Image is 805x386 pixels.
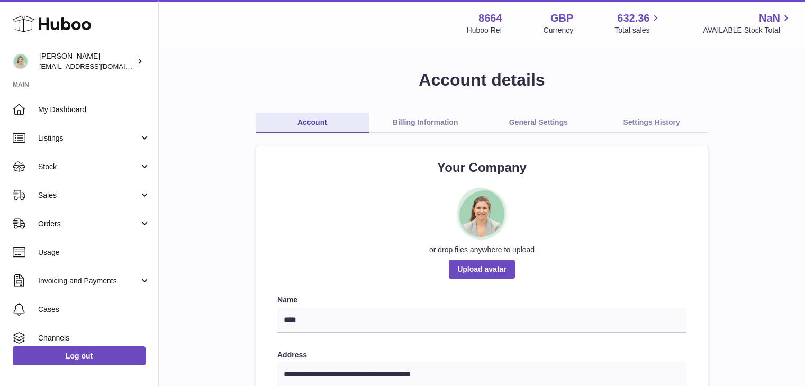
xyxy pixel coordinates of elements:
[38,276,139,286] span: Invoicing and Payments
[13,53,29,69] img: internalAdmin-8664@internal.huboo.com
[38,247,150,258] span: Usage
[39,62,156,70] span: [EMAIL_ADDRESS][DOMAIN_NAME]
[617,11,649,25] span: 632.36
[482,113,595,133] a: General Settings
[39,51,134,71] div: [PERSON_NAME]
[256,113,369,133] a: Account
[38,133,139,143] span: Listings
[614,25,662,35] span: Total sales
[38,219,139,229] span: Orders
[277,245,686,255] div: or drop files anywhere to upload
[369,113,482,133] a: Billing Information
[277,350,686,360] label: Address
[176,69,788,91] h1: Account details
[595,113,708,133] a: Settings History
[449,260,515,279] span: Upload avatar
[456,187,509,240] img: Sakina-profile-picture.png
[38,305,150,315] span: Cases
[478,11,502,25] strong: 8664
[550,11,573,25] strong: GBP
[38,105,150,115] span: My Dashboard
[614,11,662,35] a: 632.36 Total sales
[544,25,574,35] div: Currency
[467,25,502,35] div: Huboo Ref
[703,25,792,35] span: AVAILABLE Stock Total
[703,11,792,35] a: NaN AVAILABLE Stock Total
[277,159,686,176] h2: Your Company
[277,295,686,305] label: Name
[38,333,150,343] span: Channels
[38,162,139,172] span: Stock
[38,190,139,200] span: Sales
[13,346,146,365] a: Log out
[759,11,780,25] span: NaN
